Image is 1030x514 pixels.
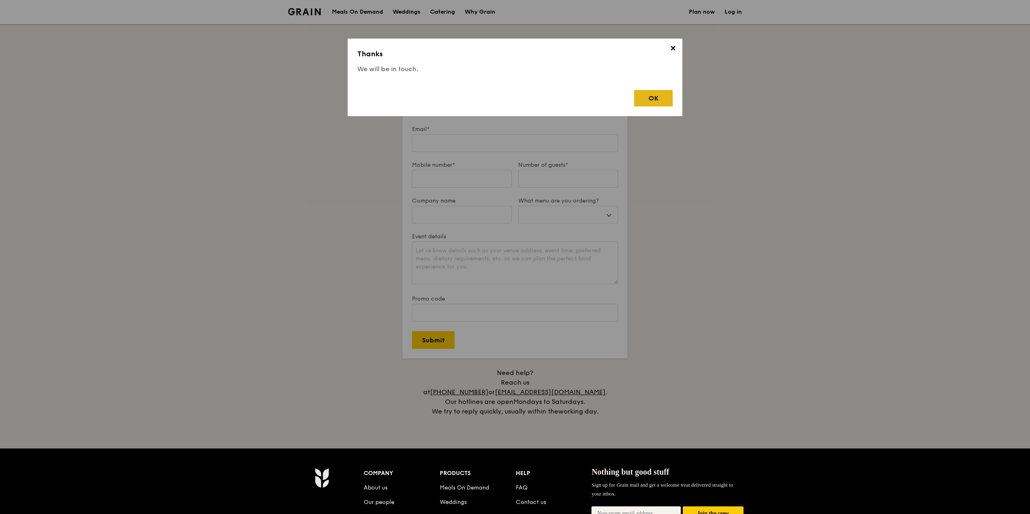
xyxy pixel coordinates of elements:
a: Meals On Demand [440,484,489,491]
h4: We will be in touch. [357,64,673,74]
a: Our people [364,499,394,506]
a: About us [364,484,387,491]
div: OK [634,90,673,106]
h3: Thanks [357,48,673,59]
div: Help [516,468,592,479]
div: Products [440,468,516,479]
a: FAQ [516,484,527,491]
span: Nothing but good stuff [591,467,669,476]
a: Weddings [440,499,467,506]
span: ✕ [667,44,678,55]
div: Company [364,468,440,479]
a: Contact us [516,499,546,506]
img: AYc88T3wAAAABJRU5ErkJggg== [315,468,329,488]
span: Sign up for Grain mail and get a welcome treat delivered straight to your inbox. [591,482,733,497]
